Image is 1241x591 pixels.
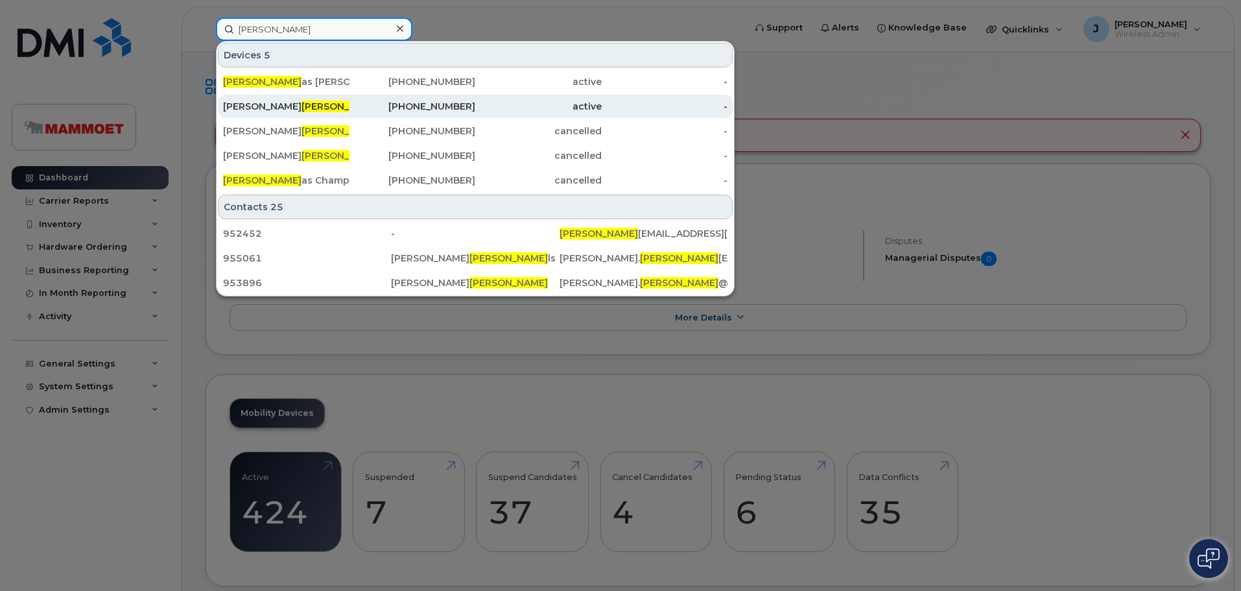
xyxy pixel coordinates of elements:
div: [PHONE_NUMBER] [349,125,476,138]
div: cancelled [475,149,602,162]
div: [PHONE_NUMBER] [349,174,476,187]
div: [PERSON_NAME]. @[DOMAIN_NAME] [560,276,727,289]
a: [PERSON_NAME]as [PERSON_NAME][PHONE_NUMBER]active- [218,70,733,93]
div: [PERSON_NAME] [391,276,559,289]
a: 953896[PERSON_NAME][PERSON_NAME][PERSON_NAME].[PERSON_NAME]@[DOMAIN_NAME] [218,271,733,295]
div: - [391,227,559,240]
a: [PERSON_NAME][PERSON_NAME][PHONE_NUMBER]cancelled- [218,144,733,167]
div: active [475,75,602,88]
div: [PHONE_NUMBER] [349,75,476,88]
a: [PERSON_NAME][PERSON_NAME][PHONE_NUMBER]active- [218,95,733,118]
div: [PHONE_NUMBER] [349,100,476,113]
div: as [PERSON_NAME] [223,75,349,88]
span: [PERSON_NAME] [469,277,548,289]
div: [PERSON_NAME] [223,100,349,113]
span: 25 [270,200,283,213]
div: 952452 [223,227,391,240]
span: [PERSON_NAME] [223,76,301,88]
div: as Champagne [223,174,349,187]
div: - [602,125,728,138]
span: [PERSON_NAME] [560,228,638,239]
div: - [602,75,728,88]
a: [PERSON_NAME]as Champagne[PHONE_NUMBER]cancelled- [218,169,733,192]
div: 955061 [223,252,391,265]
div: - [602,174,728,187]
div: [PHONE_NUMBER] [349,149,476,162]
div: [EMAIL_ADDRESS][PERSON_NAME][DOMAIN_NAME] [560,227,727,240]
div: [PERSON_NAME] [223,149,349,162]
div: [PERSON_NAME] ls [391,252,559,265]
span: [PERSON_NAME] [223,175,301,186]
div: Devices [218,43,733,67]
div: [PERSON_NAME]. [EMAIL_ADDRESS][DOMAIN_NAME] [560,252,727,265]
div: - [602,100,728,113]
a: 955061[PERSON_NAME][PERSON_NAME]ls[PERSON_NAME].[PERSON_NAME][EMAIL_ADDRESS][DOMAIN_NAME] [218,247,733,270]
div: Contacts [218,195,733,219]
span: [PERSON_NAME] [469,252,548,264]
div: - [602,149,728,162]
span: [PERSON_NAME] [301,150,380,162]
span: [PERSON_NAME] [640,252,718,264]
div: cancelled [475,125,602,138]
a: 952452-[PERSON_NAME][EMAIL_ADDRESS][PERSON_NAME][DOMAIN_NAME] [218,222,733,245]
span: [PERSON_NAME] [301,101,380,112]
span: 5 [264,49,270,62]
div: 953896 [223,276,391,289]
span: [PERSON_NAME] [301,125,380,137]
div: active [475,100,602,113]
div: [PERSON_NAME] as [223,125,349,138]
img: Open chat [1198,548,1220,569]
span: [PERSON_NAME] [640,277,718,289]
div: cancelled [475,174,602,187]
a: [PERSON_NAME][PERSON_NAME]as[PHONE_NUMBER]cancelled- [218,119,733,143]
